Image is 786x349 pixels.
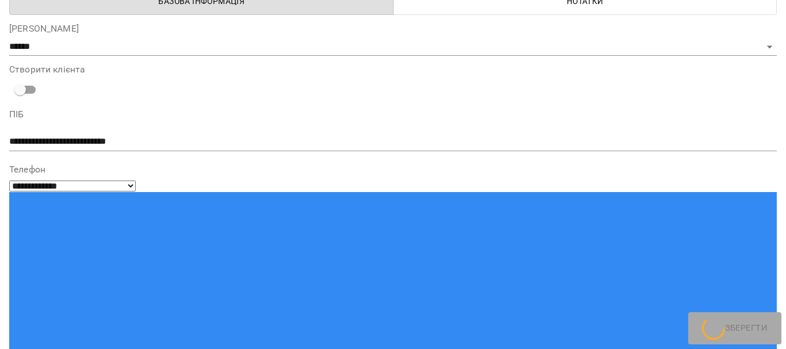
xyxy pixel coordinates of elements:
select: Phone number country [9,181,136,191]
label: Телефон [9,165,777,174]
label: ПІБ [9,110,777,119]
label: [PERSON_NAME] [9,24,777,33]
label: Створити клієнта [9,65,777,74]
